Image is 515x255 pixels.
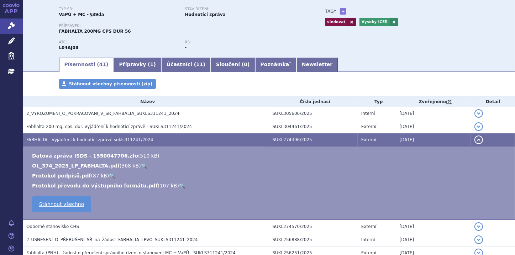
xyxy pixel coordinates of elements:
a: Poznámka* [255,58,296,72]
a: OL_374_2025_LP_FABHALTA.pdf [32,163,120,169]
a: + [340,8,346,15]
a: Sloučení (0) [211,58,255,72]
td: SUKL304461/2025 [269,120,358,133]
span: 11 [196,62,203,67]
td: [DATE] [396,107,471,120]
td: [DATE] [396,133,471,147]
li: ( ) [32,182,508,189]
p: Přípravek: [59,24,311,28]
th: Typ [358,96,396,107]
span: Externí [361,137,376,142]
a: 🔍 [179,183,185,188]
td: SUKL256888/2025 [269,233,358,246]
span: Externí [361,124,376,129]
span: 107 kB [160,183,177,188]
h3: Tagy [325,7,337,16]
td: SUKL305606/2025 [269,107,358,120]
td: SUKL274570/2025 [269,220,358,233]
a: 🔍 [141,163,147,169]
strong: IPTAKOPAN [59,45,79,50]
span: Interní [361,111,375,116]
a: Vysoky ICER [359,18,390,26]
span: 1 [150,62,154,67]
button: detail [474,136,483,144]
span: FABHALTA 200MG CPS DUR 56 [59,29,131,34]
span: Interní [361,237,375,242]
li: ( ) [32,152,508,159]
a: sledovat [325,18,347,26]
span: 510 kB [140,153,157,159]
span: Fabhalta 200 mg, cps. dur. Vyjádření k hodnotící zprávě - SUKLS311241/2024 [26,124,192,129]
button: detail [474,235,483,244]
strong: - [185,45,187,50]
span: 368 kB [121,163,139,169]
p: RS: [185,40,304,44]
span: 2_USNESENÍ_O_PŘERUŠENÍ_SŘ_na_žádost_FABHALTA_LPVO_SUKLS311241_2024 [26,237,198,242]
a: Přípravky (1) [114,58,161,72]
span: 0 [244,62,247,67]
p: Typ SŘ: [59,7,178,11]
th: Detail [471,96,515,107]
span: Stáhnout všechny písemnosti (zip) [69,81,153,86]
button: detail [474,122,483,131]
strong: VaPÚ + MC - §39da [59,12,104,17]
li: ( ) [32,162,508,169]
a: Newsletter [296,58,338,72]
li: ( ) [32,172,508,179]
span: Odborné stanovisko ČHS [26,224,79,229]
a: 🔍 [109,173,115,179]
abbr: (?) [446,100,452,105]
td: [DATE] [396,120,471,133]
th: Zveřejněno [396,96,471,107]
a: Písemnosti (41) [59,58,114,72]
td: [DATE] [396,233,471,246]
span: 41 [99,62,106,67]
a: Účastníci (11) [161,58,211,72]
a: Stáhnout všechny písemnosti (zip) [59,79,156,89]
p: ATC: [59,40,178,44]
p: Stav řízení: [185,7,304,11]
th: Číslo jednací [269,96,358,107]
span: FABHALTA - Vyjádření k hodnotící zprávě sukls311241/2024 [26,137,153,142]
button: detail [474,109,483,118]
a: Stáhnout všechno [32,196,91,212]
td: SUKL274396/2025 [269,133,358,147]
a: Datová zpráva ISDS - 1550047706.zfo [32,153,138,159]
th: Název [23,96,269,107]
a: Protokol převodu do výstupního formátu.pdf [32,183,158,188]
span: 87 kB [93,173,107,179]
a: Protokol podpisů.pdf [32,173,91,179]
span: Externí [361,224,376,229]
span: 2_VYROZUMĚNÍ_O_POKRAČOVÁNÍ_V_SŘ_FAHBALTA_SUKLS311241_2024 [26,111,179,116]
strong: Hodnotící zpráva [185,12,226,17]
td: [DATE] [396,220,471,233]
button: detail [474,222,483,231]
